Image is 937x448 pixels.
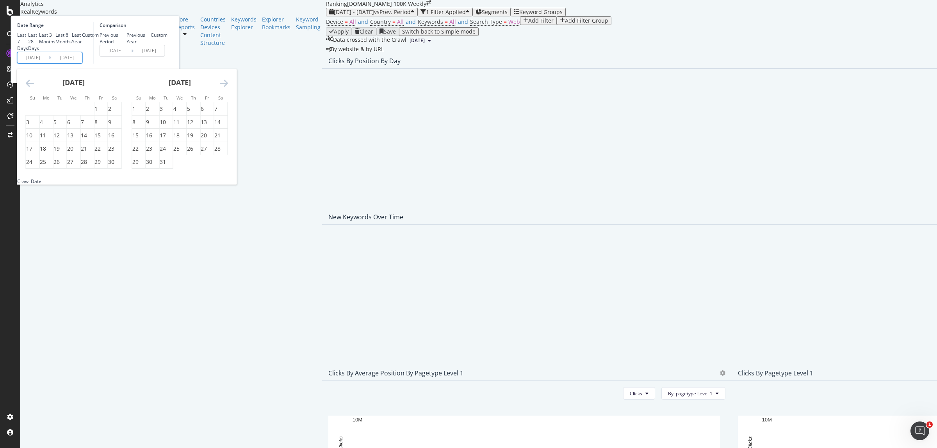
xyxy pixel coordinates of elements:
span: Device [326,18,343,25]
div: 16 [146,132,152,139]
span: 2024 Jul. 26th [410,37,425,44]
td: Choose Saturday, November 16, 2024 as your check-out date. It’s available. [108,129,121,142]
button: Switch back to Simple mode [399,27,479,36]
div: 24 [160,145,166,153]
div: 25 [173,145,180,153]
iframe: Intercom live chat [910,421,929,440]
span: Clicks [630,390,642,397]
div: Save [384,28,396,35]
button: Save [376,27,399,36]
td: Choose Sunday, November 17, 2024 as your check-out date. It’s available. [26,142,39,155]
td: Choose Sunday, December 1, 2024 as your check-out date. It’s available. [132,102,146,116]
input: End Date [51,52,82,63]
button: [DATE] - [DATE]vsPrev. Period [326,8,417,16]
div: 31 [160,158,166,166]
span: = [345,18,348,25]
div: Calendar [17,69,237,178]
small: Fr [99,95,103,101]
td: Choose Thursday, November 21, 2024 as your check-out date. It’s available. [80,142,94,155]
a: Structure [200,39,226,47]
text: 10M [762,417,771,423]
small: We [70,95,77,101]
div: Move backward to switch to the previous month. [26,78,34,88]
td: Choose Tuesday, December 17, 2024 as your check-out date. It’s available. [159,129,173,142]
div: RealKeywords [20,8,326,16]
button: Segments [472,8,511,16]
td: Choose Thursday, November 28, 2024 as your check-out date. It’s available. [80,155,94,169]
div: Crawl Date [17,178,41,185]
div: Add Filter [528,18,554,24]
strong: [DATE] [62,78,85,87]
button: Clicks [623,387,655,400]
td: Choose Wednesday, November 13, 2024 as your check-out date. It’s available. [67,129,80,142]
td: Choose Saturday, December 28, 2024 as your check-out date. It’s available. [214,142,228,155]
div: 1 Filter Applied [426,9,466,15]
span: = [504,18,507,25]
div: Clicks by pagetype Level 1 [738,369,813,377]
div: 17 [26,145,32,153]
td: Choose Tuesday, December 3, 2024 as your check-out date. It’s available. [159,102,173,116]
td: Choose Tuesday, December 10, 2024 as your check-out date. It’s available. [159,116,173,129]
td: Choose Saturday, December 21, 2024 as your check-out date. It’s available. [214,129,228,142]
div: 14 [81,132,87,139]
span: Country [370,18,391,25]
div: 1 [132,105,135,113]
div: 23 [108,145,114,153]
div: 10 [26,132,32,139]
div: Keyword Groups [519,9,563,15]
a: More Reports [175,16,195,31]
div: 19 [53,145,60,153]
a: Explorer Bookmarks [262,16,290,31]
td: Choose Tuesday, November 26, 2024 as your check-out date. It’s available. [53,155,67,169]
td: Choose Monday, December 30, 2024 as your check-out date. It’s available. [146,155,159,169]
span: All [449,18,456,25]
td: Choose Friday, November 22, 2024 as your check-out date. It’s available. [94,142,108,155]
td: Choose Friday, November 15, 2024 as your check-out date. It’s available. [94,129,108,142]
div: 20 [201,132,207,139]
div: Clicks By Position By Day [328,57,401,65]
text: 10M [353,417,362,423]
div: 18 [40,145,46,153]
div: Custom [82,32,99,38]
td: Choose Monday, November 4, 2024 as your check-out date. It’s available. [39,116,53,129]
td: Choose Monday, December 16, 2024 as your check-out date. It’s available. [146,129,159,142]
div: 2 [108,105,111,113]
small: Tu [57,95,62,101]
div: Devices [200,23,226,31]
small: Th [191,95,196,101]
td: Choose Friday, December 20, 2024 as your check-out date. It’s available. [200,129,214,142]
span: Keywords [418,18,443,25]
input: End Date [134,45,165,56]
div: 21 [81,145,87,153]
div: 26 [53,158,60,166]
td: Choose Friday, December 13, 2024 as your check-out date. It’s available. [200,116,214,129]
td: Choose Saturday, December 14, 2024 as your check-out date. It’s available. [214,116,228,129]
input: Start Date [18,52,49,63]
strong: [DATE] [169,78,191,87]
div: Previous Year [126,32,151,45]
div: Keywords Explorer [231,16,257,31]
div: 21 [214,132,221,139]
button: Add Filter [520,16,557,25]
td: Choose Wednesday, November 27, 2024 as your check-out date. It’s available. [67,155,80,169]
small: Sa [112,95,117,101]
td: Choose Friday, December 6, 2024 as your check-out date. It’s available. [200,102,214,116]
div: 29 [132,158,139,166]
td: Choose Wednesday, November 6, 2024 as your check-out date. It’s available. [67,116,80,129]
div: 22 [132,145,139,153]
div: 4 [40,118,43,126]
div: Date Range [17,22,91,28]
div: 29 [94,158,101,166]
td: Choose Wednesday, December 4, 2024 as your check-out date. It’s available. [173,102,187,116]
td: Choose Saturday, November 30, 2024 as your check-out date. It’s available. [108,155,121,169]
a: Content [200,31,226,39]
button: Clear [352,27,376,36]
div: Last 6 Months [55,32,72,45]
span: Search Type [470,18,502,25]
div: 18 [173,132,180,139]
td: Choose Saturday, November 9, 2024 as your check-out date. It’s available. [108,116,121,129]
span: All [397,18,404,25]
td: Choose Thursday, November 14, 2024 as your check-out date. It’s available. [80,129,94,142]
